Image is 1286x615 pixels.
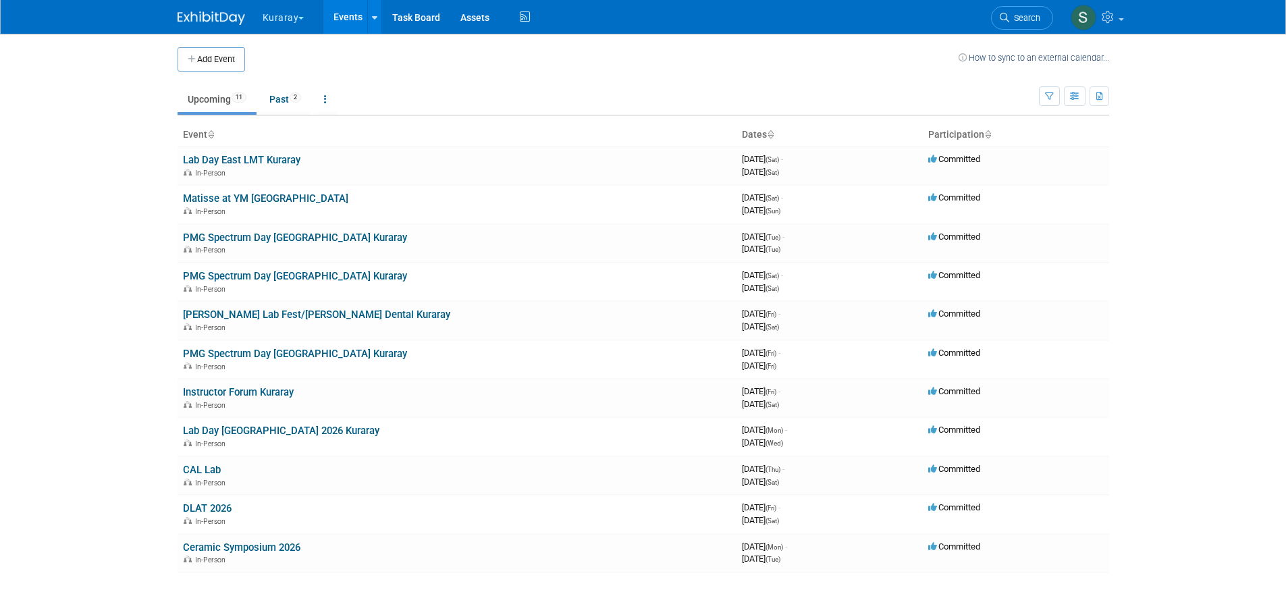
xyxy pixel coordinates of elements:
[184,323,192,330] img: In-Person Event
[959,53,1109,63] a: How to sync to an external calendar...
[742,437,783,448] span: [DATE]
[766,311,776,318] span: (Fri)
[782,464,784,474] span: -
[184,517,192,524] img: In-Person Event
[785,425,787,435] span: -
[742,283,779,293] span: [DATE]
[183,541,300,554] a: Ceramic Symposium 2026
[766,388,776,396] span: (Fri)
[183,464,221,476] a: CAL Lab
[195,401,230,410] span: In-Person
[991,6,1053,30] a: Search
[178,124,736,146] th: Event
[785,541,787,552] span: -
[742,399,779,409] span: [DATE]
[742,464,784,474] span: [DATE]
[184,363,192,369] img: In-Person Event
[778,386,780,396] span: -
[232,92,246,103] span: 11
[923,124,1109,146] th: Participation
[742,244,780,254] span: [DATE]
[195,246,230,255] span: In-Person
[742,232,784,242] span: [DATE]
[766,439,783,447] span: (Wed)
[766,285,779,292] span: (Sat)
[928,464,980,474] span: Committed
[778,502,780,512] span: -
[782,232,784,242] span: -
[742,477,779,487] span: [DATE]
[178,47,245,72] button: Add Event
[183,502,232,514] a: DLAT 2026
[766,517,779,525] span: (Sat)
[928,154,980,164] span: Committed
[766,323,779,331] span: (Sat)
[778,348,780,358] span: -
[766,479,779,486] span: (Sat)
[928,270,980,280] span: Committed
[766,272,779,279] span: (Sat)
[766,194,779,202] span: (Sat)
[766,156,779,163] span: (Sat)
[184,479,192,485] img: In-Person Event
[742,541,787,552] span: [DATE]
[742,154,783,164] span: [DATE]
[195,169,230,178] span: In-Person
[742,309,780,319] span: [DATE]
[183,154,300,166] a: Lab Day East LMT Kuraray
[207,129,214,140] a: Sort by Event Name
[984,129,991,140] a: Sort by Participation Type
[183,348,407,360] a: PMG Spectrum Day [GEOGRAPHIC_DATA] Kuraray
[183,192,348,205] a: Matisse at YM [GEOGRAPHIC_DATA]
[742,554,780,564] span: [DATE]
[928,309,980,319] span: Committed
[178,86,257,112] a: Upcoming11
[766,427,783,434] span: (Mon)
[778,309,780,319] span: -
[766,207,780,215] span: (Sun)
[766,169,779,176] span: (Sat)
[766,504,776,512] span: (Fri)
[184,207,192,214] img: In-Person Event
[928,502,980,512] span: Committed
[928,192,980,203] span: Committed
[184,246,192,252] img: In-Person Event
[195,479,230,487] span: In-Person
[781,192,783,203] span: -
[184,439,192,446] img: In-Person Event
[184,401,192,408] img: In-Person Event
[742,192,783,203] span: [DATE]
[766,556,780,563] span: (Tue)
[184,556,192,562] img: In-Person Event
[178,11,245,25] img: ExhibitDay
[183,270,407,282] a: PMG Spectrum Day [GEOGRAPHIC_DATA] Kuraray
[195,517,230,526] span: In-Person
[183,309,450,321] a: [PERSON_NAME] Lab Fest/[PERSON_NAME] Dental Kuraray
[742,205,780,215] span: [DATE]
[742,502,780,512] span: [DATE]
[766,401,779,408] span: (Sat)
[781,154,783,164] span: -
[195,207,230,216] span: In-Person
[742,515,779,525] span: [DATE]
[736,124,923,146] th: Dates
[195,556,230,564] span: In-Person
[742,386,780,396] span: [DATE]
[766,363,776,370] span: (Fri)
[1009,13,1040,23] span: Search
[742,270,783,280] span: [DATE]
[766,350,776,357] span: (Fri)
[767,129,774,140] a: Sort by Start Date
[928,232,980,242] span: Committed
[183,232,407,244] a: PMG Spectrum Day [GEOGRAPHIC_DATA] Kuraray
[742,425,787,435] span: [DATE]
[1071,5,1096,30] img: Samantha Meyers
[766,466,780,473] span: (Thu)
[290,92,301,103] span: 2
[742,167,779,177] span: [DATE]
[195,439,230,448] span: In-Person
[781,270,783,280] span: -
[259,86,311,112] a: Past2
[928,348,980,358] span: Committed
[183,425,379,437] a: Lab Day [GEOGRAPHIC_DATA] 2026 Kuraray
